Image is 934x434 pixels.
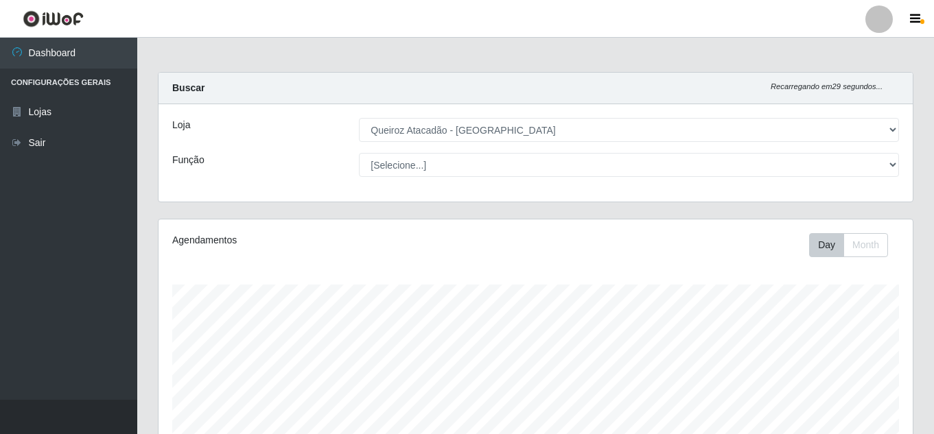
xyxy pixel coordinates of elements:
[23,10,84,27] img: CoreUI Logo
[771,82,883,91] i: Recarregando em 29 segundos...
[172,118,190,132] label: Loja
[172,82,205,93] strong: Buscar
[809,233,844,257] button: Day
[809,233,888,257] div: First group
[172,233,463,248] div: Agendamentos
[843,233,888,257] button: Month
[809,233,899,257] div: Toolbar with button groups
[172,153,205,167] label: Função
